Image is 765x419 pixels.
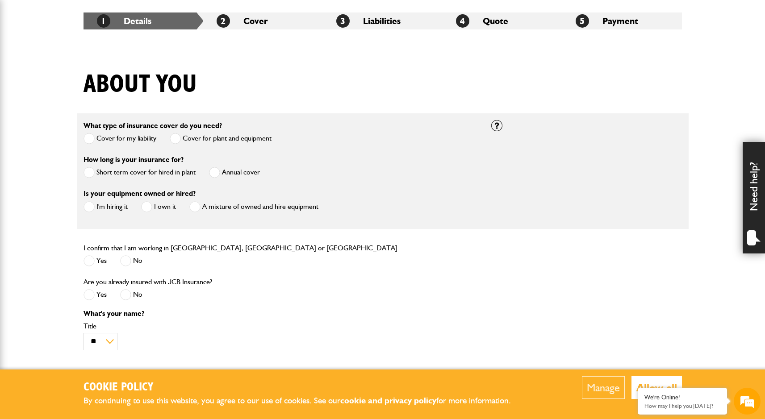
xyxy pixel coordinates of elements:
[84,310,478,317] p: What's your name?
[582,376,625,399] button: Manage
[456,14,469,28] span: 4
[323,12,443,29] li: Liabilities
[170,133,272,144] label: Cover for plant and equipment
[644,402,720,409] p: How may I help you today?
[84,156,184,163] label: How long is your insurance for?
[562,12,682,29] li: Payment
[84,381,526,394] h2: Cookie Policy
[84,323,478,330] label: Title
[84,201,128,212] label: I'm hiring it
[84,255,107,266] label: Yes
[576,14,589,28] span: 5
[120,255,142,266] label: No
[217,14,230,28] span: 2
[84,122,222,129] label: What type of insurance cover do you need?
[84,133,156,144] label: Cover for my liability
[743,142,765,253] div: Need help?
[84,278,212,286] label: Are you already insured with JCB Insurance?
[84,245,397,252] label: I confirm that I am working in [GEOGRAPHIC_DATA], [GEOGRAPHIC_DATA] or [GEOGRAPHIC_DATA]
[336,14,350,28] span: 3
[443,12,562,29] li: Quote
[203,12,323,29] li: Cover
[84,12,203,29] li: Details
[209,167,260,178] label: Annual cover
[84,190,196,197] label: Is your equipment owned or hired?
[631,376,682,399] button: Allow all
[84,70,197,100] h1: About you
[141,201,176,212] label: I own it
[84,289,107,300] label: Yes
[340,395,436,406] a: cookie and privacy policy
[84,167,196,178] label: Short term cover for hired in plant
[120,289,142,300] label: No
[84,394,526,408] p: By continuing to use this website, you agree to our use of cookies. See our for more information.
[644,394,720,401] div: We're Online!
[189,201,318,212] label: A mixture of owned and hire equipment
[97,14,110,28] span: 1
